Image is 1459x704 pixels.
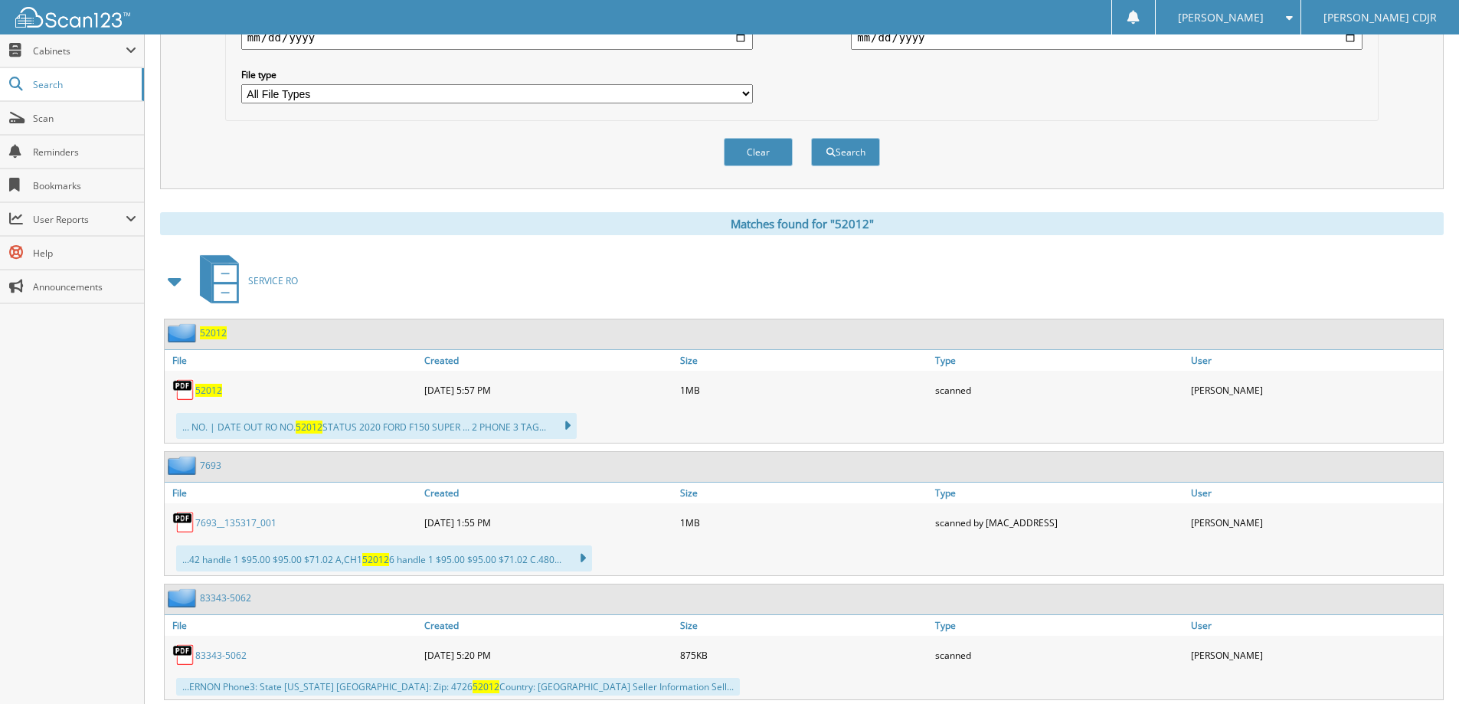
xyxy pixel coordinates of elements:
[931,483,1187,503] a: Type
[1178,13,1264,22] span: [PERSON_NAME]
[33,78,134,91] span: Search
[676,507,932,538] div: 1MB
[420,350,676,371] a: Created
[33,146,136,159] span: Reminders
[724,138,793,166] button: Clear
[200,459,221,472] a: 7693
[165,483,420,503] a: File
[362,553,389,566] span: 52012
[296,421,322,434] span: 52012
[33,213,126,226] span: User Reports
[676,483,932,503] a: Size
[676,375,932,405] div: 1MB
[1187,640,1443,670] div: [PERSON_NAME]
[241,68,753,81] label: File type
[160,212,1444,235] div: Matches found for "52012"
[172,643,195,666] img: PDF.png
[168,588,200,607] img: folder2.png
[168,456,200,475] img: folder2.png
[811,138,880,166] button: Search
[931,350,1187,371] a: Type
[931,615,1187,636] a: Type
[676,350,932,371] a: Size
[176,678,740,696] div: ...ERNON Phone3: State [US_STATE] [GEOGRAPHIC_DATA]: Zip: 4726 Country: [GEOGRAPHIC_DATA] Seller ...
[200,326,227,339] a: 52012
[851,25,1362,50] input: end
[1382,630,1459,704] iframe: Chat Widget
[33,280,136,293] span: Announcements
[248,274,298,287] span: SERVICE RO
[168,323,200,342] img: folder2.png
[931,507,1187,538] div: scanned by [MAC_ADDRESS]
[172,378,195,401] img: PDF.png
[1187,483,1443,503] a: User
[15,7,130,28] img: scan123-logo-white.svg
[1323,13,1437,22] span: [PERSON_NAME] CDJR
[165,350,420,371] a: File
[420,483,676,503] a: Created
[172,511,195,534] img: PDF.png
[33,247,136,260] span: Help
[195,384,222,397] a: 52012
[473,680,499,693] span: 52012
[195,649,247,662] a: 83343-5062
[241,25,753,50] input: start
[1187,507,1443,538] div: [PERSON_NAME]
[33,112,136,125] span: Scan
[1187,615,1443,636] a: User
[165,615,420,636] a: File
[195,516,276,529] a: 7693__135317_001
[1187,350,1443,371] a: User
[931,640,1187,670] div: scanned
[1187,375,1443,405] div: [PERSON_NAME]
[176,413,577,439] div: ... NO. | DATE OUT RO NO. STATUS 2020 FORD F150 SUPER ... 2 PHONE 3 TAG...
[33,179,136,192] span: Bookmarks
[33,44,126,57] span: Cabinets
[176,545,592,571] div: ...42 handle 1 $95.00 $95.00 $71.02 A,CH1 6 handle 1 $95.00 $95.00 $71.02 C.480...
[420,615,676,636] a: Created
[191,250,298,311] a: SERVICE RO
[676,640,932,670] div: 875KB
[676,615,932,636] a: Size
[420,640,676,670] div: [DATE] 5:20 PM
[200,591,251,604] a: 83343-5062
[420,507,676,538] div: [DATE] 1:55 PM
[931,375,1187,405] div: scanned
[420,375,676,405] div: [DATE] 5:57 PM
